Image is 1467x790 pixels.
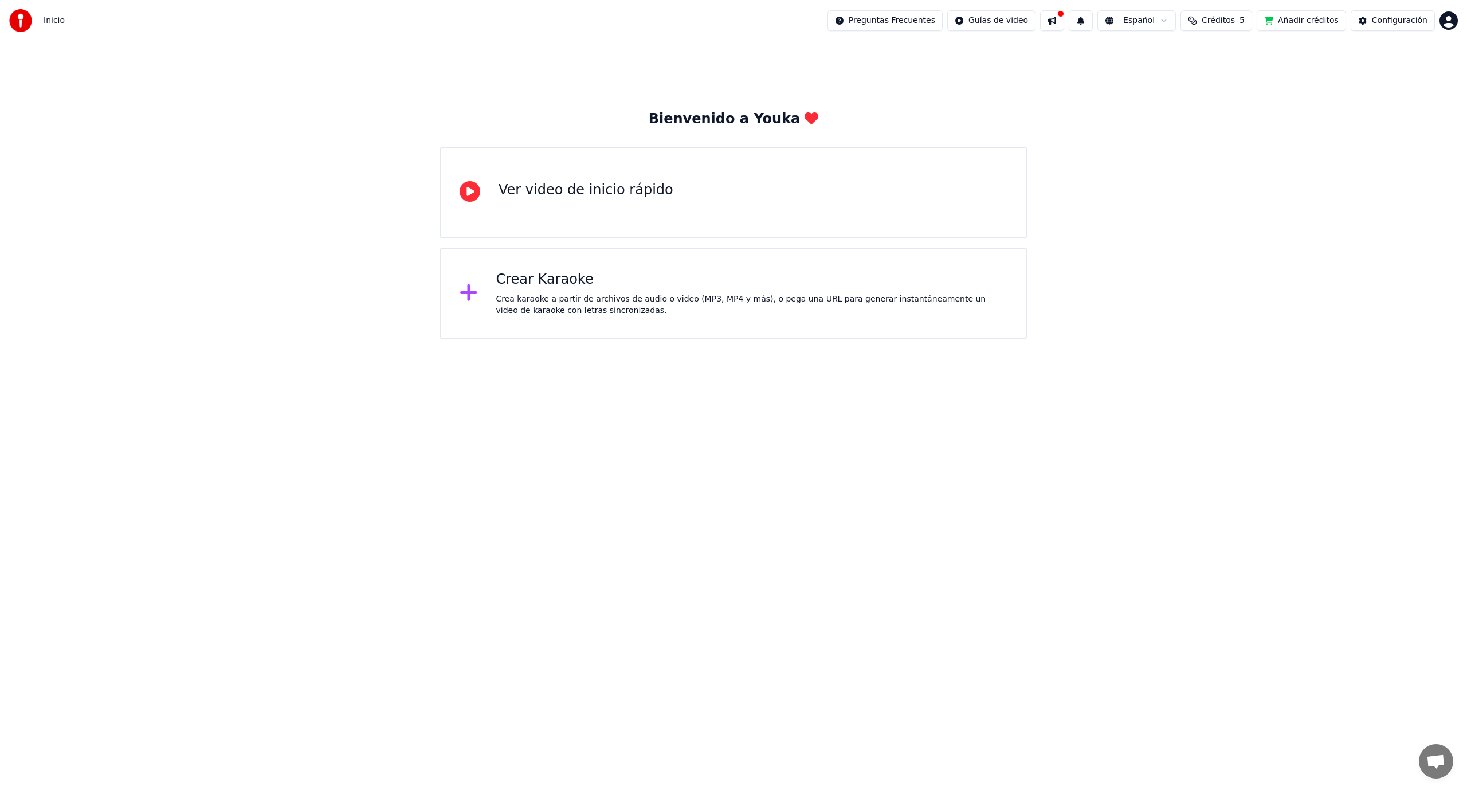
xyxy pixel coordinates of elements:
img: youka [9,9,32,32]
span: 5 [1240,15,1245,26]
div: Configuración [1372,15,1427,26]
div: Crea karaoke a partir de archivos de audio o video (MP3, MP4 y más), o pega una URL para generar ... [496,294,1008,316]
button: Añadir créditos [1257,10,1346,31]
button: Configuración [1351,10,1435,31]
div: Crear Karaoke [496,271,1008,289]
a: Chat abierto [1419,744,1453,779]
span: Inicio [44,15,65,26]
button: Guías de video [947,10,1035,31]
span: Créditos [1202,15,1235,26]
button: Créditos5 [1180,10,1252,31]
nav: breadcrumb [44,15,65,26]
div: Bienvenido a Youka [649,110,819,128]
button: Preguntas Frecuentes [827,10,943,31]
div: Ver video de inicio rápido [499,181,673,200]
